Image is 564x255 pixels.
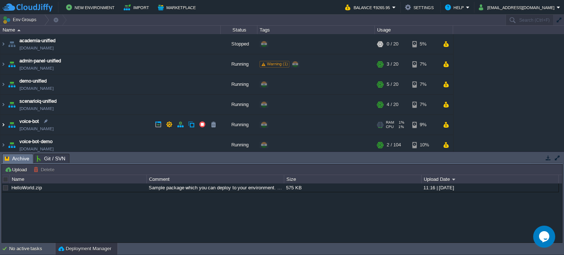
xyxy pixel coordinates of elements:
[221,54,257,74] div: Running
[397,125,404,129] span: 1%
[9,243,55,255] div: No active tasks
[3,15,39,25] button: Env Groups
[386,125,394,129] span: CPU
[422,175,558,183] div: Upload Date
[387,54,398,74] div: 3 / 20
[19,85,54,92] a: [DOMAIN_NAME]
[386,120,394,125] span: RAM
[285,175,421,183] div: Size
[19,138,53,145] a: voice-bot-demo
[19,118,39,125] a: voice-bot
[0,74,6,94] img: AMDAwAAAACH5BAEAAAAALAAAAAABAAEAAAICRAEAOw==
[345,3,392,12] button: Balance ₹9265.95
[0,115,6,135] img: AMDAwAAAACH5BAEAAAAALAAAAAABAAEAAAICRAEAOw==
[412,54,436,74] div: 7%
[387,95,398,114] div: 4 / 20
[387,34,398,54] div: 0 / 20
[147,183,283,192] div: Sample package which you can deploy to your environment. Feel free to delete and upload a package...
[11,185,42,190] a: HelloWorld.zip
[10,175,147,183] div: Name
[387,74,398,94] div: 5 / 20
[19,77,47,85] a: demo-unified
[19,65,54,72] a: [DOMAIN_NAME]
[19,37,55,44] a: academia-unified
[19,125,54,132] a: [DOMAIN_NAME]
[412,74,436,94] div: 7%
[445,3,466,12] button: Help
[0,95,6,114] img: AMDAwAAAACH5BAEAAAAALAAAAAABAAEAAAICRAEAOw==
[7,34,17,54] img: AMDAwAAAACH5BAEAAAAALAAAAAABAAEAAAICRAEAOw==
[221,26,257,34] div: Status
[66,3,117,12] button: New Environment
[221,95,257,114] div: Running
[479,3,557,12] button: [EMAIL_ADDRESS][DOMAIN_NAME]
[124,3,151,12] button: Import
[221,34,257,54] div: Stopped
[258,26,375,34] div: Tags
[533,226,557,248] iframe: chat widget
[7,115,17,135] img: AMDAwAAAACH5BAEAAAAALAAAAAABAAEAAAICRAEAOw==
[221,74,257,94] div: Running
[397,120,404,125] span: 1%
[5,154,29,163] span: Archive
[405,3,436,12] button: Settings
[7,95,17,114] img: AMDAwAAAACH5BAEAAAAALAAAAAABAAEAAAICRAEAOw==
[221,135,257,155] div: Running
[375,26,453,34] div: Usage
[5,166,29,173] button: Upload
[221,115,257,135] div: Running
[158,3,198,12] button: Marketplace
[412,34,436,54] div: 5%
[7,74,17,94] img: AMDAwAAAACH5BAEAAAAALAAAAAABAAEAAAICRAEAOw==
[147,175,284,183] div: Comment
[422,183,558,192] div: 11:16 | [DATE]
[412,135,436,155] div: 10%
[1,26,220,34] div: Name
[412,115,436,135] div: 9%
[37,154,65,163] span: Git / SVN
[0,135,6,155] img: AMDAwAAAACH5BAEAAAAALAAAAAABAAEAAAICRAEAOw==
[7,135,17,155] img: AMDAwAAAACH5BAEAAAAALAAAAAABAAEAAAICRAEAOw==
[17,29,21,31] img: AMDAwAAAACH5BAEAAAAALAAAAAABAAEAAAICRAEAOw==
[3,3,53,12] img: CloudJiffy
[33,166,57,173] button: Delete
[19,57,61,65] a: admin-panel-unified
[267,62,288,66] span: Warning (1)
[19,98,57,105] a: scenarioiq-unified
[19,105,54,112] a: [DOMAIN_NAME]
[0,34,6,54] img: AMDAwAAAACH5BAEAAAAALAAAAAABAAEAAAICRAEAOw==
[0,54,6,74] img: AMDAwAAAACH5BAEAAAAALAAAAAABAAEAAAICRAEAOw==
[58,245,111,252] button: Deployment Manager
[412,95,436,114] div: 7%
[284,183,421,192] div: 575 KB
[387,135,401,155] div: 2 / 104
[19,145,54,153] a: [DOMAIN_NAME]
[7,54,17,74] img: AMDAwAAAACH5BAEAAAAALAAAAAABAAEAAAICRAEAOw==
[19,44,54,52] a: [DOMAIN_NAME]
